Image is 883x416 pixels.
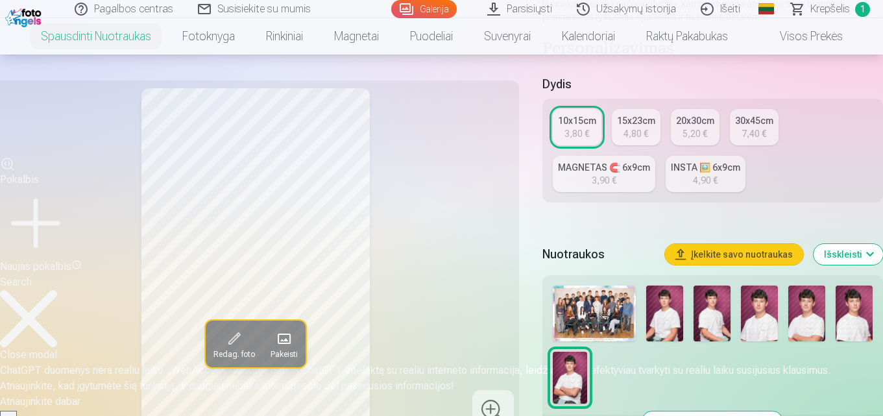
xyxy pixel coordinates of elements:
a: Raktų pakabukas [631,18,744,55]
a: Spausdinti nuotraukas [25,18,167,55]
div: MAGNETAS 🧲 6x9cm [558,161,650,174]
a: Magnetai [319,18,394,55]
div: 3,80 € [564,127,589,140]
a: 10x15cm3,80 € [553,109,601,145]
img: /fa2 [5,5,45,27]
div: 5,20 € [683,127,707,140]
div: INSTA 🖼️ 6x9cm [671,161,740,174]
div: 20x30cm [676,114,714,127]
a: INSTA 🖼️ 6x9cm4,90 € [666,156,745,192]
a: Visos prekės [744,18,858,55]
button: Pakeisti [263,321,306,367]
a: Rinkiniai [250,18,319,55]
button: Redag. foto [206,321,263,367]
div: 4,80 € [623,127,648,140]
span: Redag. foto [213,349,255,360]
div: 4,90 € [693,174,718,187]
div: 3,90 € [592,174,616,187]
a: MAGNETAS 🧲 6x9cm3,90 € [553,156,655,192]
a: 15x23cm4,80 € [612,109,660,145]
a: 20x30cm5,20 € [671,109,720,145]
a: 30x45cm7,40 € [730,109,779,145]
a: Fotoknyga [167,18,250,55]
button: Įkelkite savo nuotraukas [665,244,803,265]
a: Puodeliai [394,18,468,55]
button: Išskleisti [814,244,883,265]
a: Kalendoriai [546,18,631,55]
div: 15x23cm [617,114,655,127]
span: Krepšelis [810,1,850,17]
h5: Nuotraukos [542,245,655,263]
div: 10x15cm [558,114,596,127]
h5: Dydis [542,75,883,93]
span: 1 [855,2,870,17]
span: Pakeisti [271,349,298,360]
div: 30x45cm [735,114,773,127]
a: Suvenyrai [468,18,546,55]
div: 7,40 € [742,127,766,140]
